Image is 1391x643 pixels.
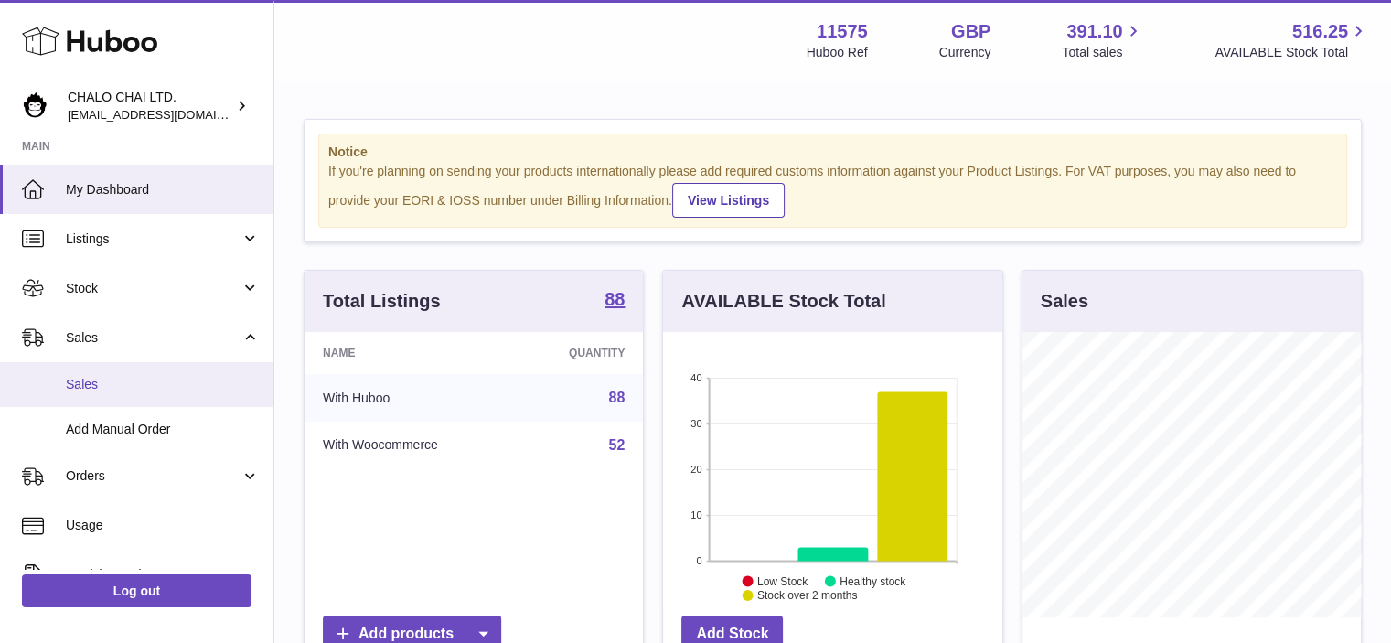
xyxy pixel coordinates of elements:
[323,289,441,314] h3: Total Listings
[817,19,868,44] strong: 11575
[681,289,885,314] h3: AVAILABLE Stock Total
[66,181,260,198] span: My Dashboard
[757,574,808,587] text: Low Stock
[605,290,625,312] a: 88
[951,19,990,44] strong: GBP
[66,566,241,584] span: Invoicing and Payments
[66,329,241,347] span: Sales
[1062,44,1143,61] span: Total sales
[328,163,1337,218] div: If you're planning on sending your products internationally please add required customs informati...
[66,280,241,297] span: Stock
[515,332,644,374] th: Quantity
[1041,289,1088,314] h3: Sales
[22,92,49,120] img: Chalo@chalocompany.com
[691,509,702,520] text: 10
[305,422,515,469] td: With Woocommerce
[66,467,241,485] span: Orders
[66,421,260,438] span: Add Manual Order
[691,418,702,429] text: 30
[1066,19,1122,44] span: 391.10
[840,574,906,587] text: Healthy stock
[939,44,991,61] div: Currency
[807,44,868,61] div: Huboo Ref
[68,89,232,123] div: CHALO CHAI LTD.
[66,517,260,534] span: Usage
[1214,19,1369,61] a: 516.25 AVAILABLE Stock Total
[757,589,857,602] text: Stock over 2 months
[305,332,515,374] th: Name
[66,376,260,393] span: Sales
[305,374,515,422] td: With Huboo
[328,144,1337,161] strong: Notice
[609,437,626,453] a: 52
[1292,19,1348,44] span: 516.25
[1214,44,1369,61] span: AVAILABLE Stock Total
[691,372,702,383] text: 40
[691,464,702,475] text: 20
[605,290,625,308] strong: 88
[697,555,702,566] text: 0
[66,230,241,248] span: Listings
[1062,19,1143,61] a: 391.10 Total sales
[609,390,626,405] a: 88
[68,107,269,122] span: [EMAIL_ADDRESS][DOMAIN_NAME]
[22,574,251,607] a: Log out
[672,183,785,218] a: View Listings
